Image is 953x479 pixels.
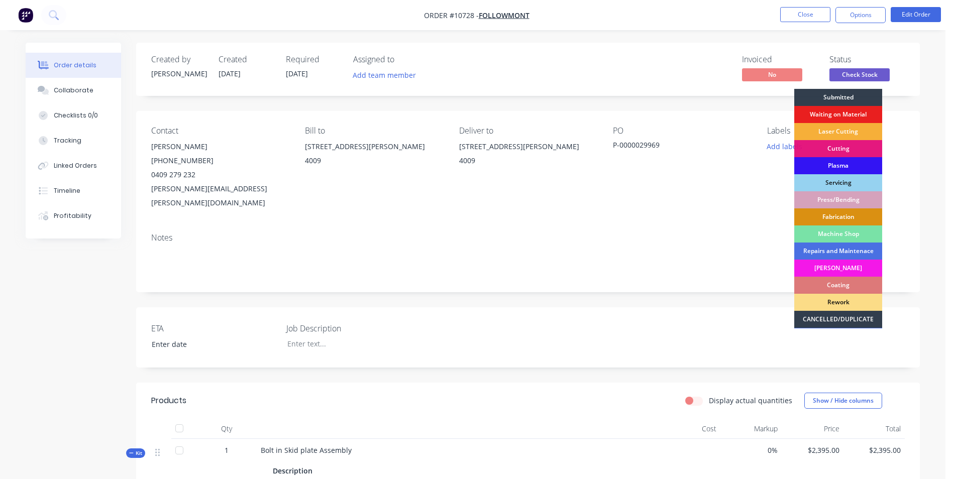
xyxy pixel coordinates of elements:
button: Tracking [26,128,121,153]
div: Assigned to [353,55,454,64]
img: Factory [18,8,33,23]
div: Cost [659,419,720,439]
div: Repairs and Maintenace [794,243,882,260]
div: Laser Cutting [794,123,882,140]
button: Check Stock [829,68,890,83]
div: P-0000029969 [613,140,738,154]
span: $2,395.00 [786,445,839,455]
div: Machine Shop [794,225,882,243]
div: Invoiced [742,55,817,64]
div: [PERSON_NAME] [151,140,289,154]
span: [DATE] [219,69,241,78]
span: No [742,68,802,81]
div: Tracking [54,136,81,145]
span: [DATE] [286,69,308,78]
div: Qty [196,419,257,439]
div: 0409 279 232 [151,168,289,182]
div: Collaborate [54,86,93,95]
div: [PERSON_NAME][PHONE_NUMBER]0409 279 232[PERSON_NAME][EMAIL_ADDRESS][PERSON_NAME][DOMAIN_NAME] [151,140,289,210]
span: Order #10728 - [424,11,479,20]
button: Close [780,7,830,22]
div: Created [219,55,274,64]
span: Kit [129,449,142,457]
div: Profitability [54,211,91,220]
div: Coating [794,277,882,294]
div: 4009 [305,154,443,168]
div: CANCELLED/DUPLICATE [794,311,882,328]
div: Linked Orders [54,161,97,170]
span: 1 [225,445,229,455]
button: Profitability [26,203,121,228]
div: Checklists 0/0 [54,111,98,120]
button: Add team member [348,68,421,82]
div: Press/Bending [794,191,882,208]
div: Kit [126,448,145,458]
div: PO [613,126,751,136]
div: Price [782,419,843,439]
div: [PERSON_NAME][EMAIL_ADDRESS][PERSON_NAME][DOMAIN_NAME] [151,182,289,210]
button: Options [835,7,886,23]
span: $2,395.00 [848,445,901,455]
button: Collaborate [26,78,121,103]
div: Cutting [794,140,882,157]
span: Check Stock [829,68,890,81]
div: [STREET_ADDRESS][PERSON_NAME] [305,140,443,154]
div: [STREET_ADDRESS][PERSON_NAME]4009 [305,140,443,172]
button: Order details [26,53,121,78]
a: Followmont [479,11,530,20]
div: Stock Items [794,328,882,345]
button: Checklists 0/0 [26,103,121,128]
label: Display actual quantities [709,395,792,406]
div: Timeline [54,186,80,195]
div: Description [273,463,316,478]
div: Bill to [305,126,443,136]
div: Status [829,55,905,64]
div: Markup [720,419,782,439]
div: Rework [794,294,882,311]
div: Fabrication [794,208,882,225]
div: [STREET_ADDRESS][PERSON_NAME]4009 [459,140,597,172]
div: Created by [151,55,206,64]
button: Show / Hide columns [804,393,882,409]
button: Edit Order [891,7,941,22]
div: [PERSON_NAME] [151,68,206,79]
div: Submitted [794,89,882,106]
div: Total [843,419,905,439]
span: 0% [724,445,778,455]
div: Products [151,395,186,407]
span: Bolt in Skid plate Assembly [261,445,352,455]
button: Linked Orders [26,153,121,178]
div: 4009 [459,154,597,168]
div: [STREET_ADDRESS][PERSON_NAME] [459,140,597,154]
div: Deliver to [459,126,597,136]
div: Notes [151,233,905,243]
div: Servicing [794,174,882,191]
div: Waiting on Material [794,106,882,123]
div: Contact [151,126,289,136]
label: Job Description [286,322,412,334]
button: Add labels [761,140,807,153]
label: ETA [151,322,277,334]
div: Order details [54,61,96,70]
button: Timeline [26,178,121,203]
input: Enter date [145,337,270,352]
div: Required [286,55,341,64]
div: [PERSON_NAME] [794,260,882,277]
div: [PHONE_NUMBER] [151,154,289,168]
div: Labels [767,126,905,136]
div: Plasma [794,157,882,174]
button: Add team member [353,68,421,82]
